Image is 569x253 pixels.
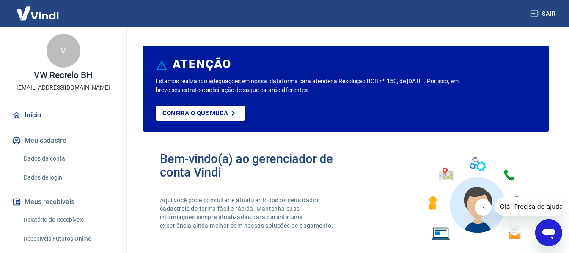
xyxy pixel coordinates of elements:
p: Aqui você pode consultar e atualizar todos os seus dados cadastrais de forma fácil e rápida. Mant... [160,196,335,230]
p: Estamos realizando adequações em nossa plataforma para atender a Resolução BCB nº 150, de [DATE].... [156,77,460,95]
button: Meus recebíveis [10,193,116,211]
h2: Bem-vindo(a) ao gerenciador de conta Vindi [160,152,346,179]
a: Confira o que muda [156,106,245,121]
a: Relatório de Recebíveis [20,211,116,229]
p: VW Recreio BH [34,71,93,80]
button: Sair [528,6,559,22]
a: Recebíveis Futuros Online [20,230,116,248]
span: Olá! Precisa de ajuda? [5,6,71,13]
iframe: Botão para abrir a janela de mensagens [535,219,562,246]
p: Confira o que muda [162,109,228,117]
a: Dados de login [20,169,116,186]
a: Início [10,106,116,125]
iframe: Mensagem da empresa [495,197,562,216]
a: Dados da conta [20,150,116,167]
button: Meu cadastro [10,131,116,150]
h6: ATENÇÃO [173,60,231,68]
p: [EMAIL_ADDRESS][DOMAIN_NAME] [16,83,110,92]
img: Vindi [10,0,65,26]
img: Imagem de um avatar masculino com diversos icones exemplificando as funcionalidades do gerenciado... [421,152,532,245]
iframe: Fechar mensagem [475,199,492,216]
div: V [47,34,80,68]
